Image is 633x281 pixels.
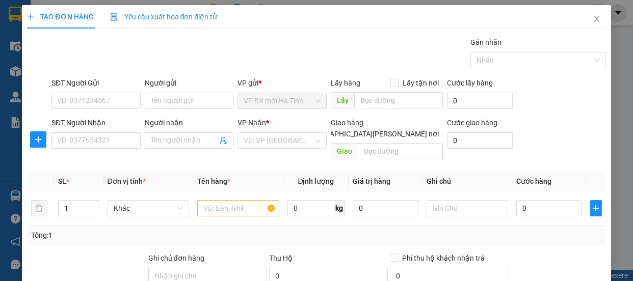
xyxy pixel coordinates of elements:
input: Ghi Chú [427,200,509,216]
span: user-add [219,136,227,145]
input: Cước lấy hàng [447,93,513,109]
input: 0 [353,200,418,216]
span: SL [58,177,66,185]
span: Lấy hàng [331,79,360,87]
label: Cước giao hàng [447,119,497,127]
span: [GEOGRAPHIC_DATA][PERSON_NAME] nơi [300,128,443,139]
span: Khác [114,201,183,216]
span: Lấy tận nơi [399,77,443,89]
span: Thu Hộ [269,254,293,262]
input: VD: Bàn, Ghế [197,200,279,216]
button: delete [31,200,47,216]
span: Giao [331,143,358,159]
label: Cước lấy hàng [447,79,493,87]
div: Người gửi [145,77,234,89]
img: icon [110,13,118,21]
input: Dọc đường [354,92,443,108]
span: plus [591,204,601,212]
input: Dọc đường [358,143,443,159]
span: Lấy [331,92,354,108]
span: Yêu cầu xuất hóa đơn điện tử [110,13,218,21]
div: Người nhận [145,117,234,128]
div: Tổng: 1 [31,230,245,241]
th: Ghi chú [423,172,513,191]
input: Cước giao hàng [447,132,513,149]
span: kg [334,200,345,216]
span: close [593,15,601,23]
label: Gán nhãn [470,38,502,46]
div: VP gửi [238,77,327,89]
div: SĐT Người Gửi [51,77,141,89]
span: plus [31,135,46,144]
div: SĐT Người Nhận [51,117,141,128]
span: Định lượng [298,177,334,185]
span: Giá trị hàng [353,177,390,185]
span: VP BX mới Hà Tĩnh [244,93,321,108]
span: Giao hàng [331,119,363,127]
label: Ghi chú đơn hàng [148,254,204,262]
span: VP Nhận [238,119,266,127]
button: Close [583,5,611,34]
span: Phí thu hộ khách nhận trả [398,252,489,264]
button: plus [590,200,602,216]
span: Cước hàng [516,177,551,185]
span: Tên hàng [197,177,230,185]
span: TẠO ĐƠN HÀNG [27,13,93,21]
span: plus [27,13,34,20]
span: Đơn vị tính [108,177,146,185]
button: plus [30,131,46,148]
